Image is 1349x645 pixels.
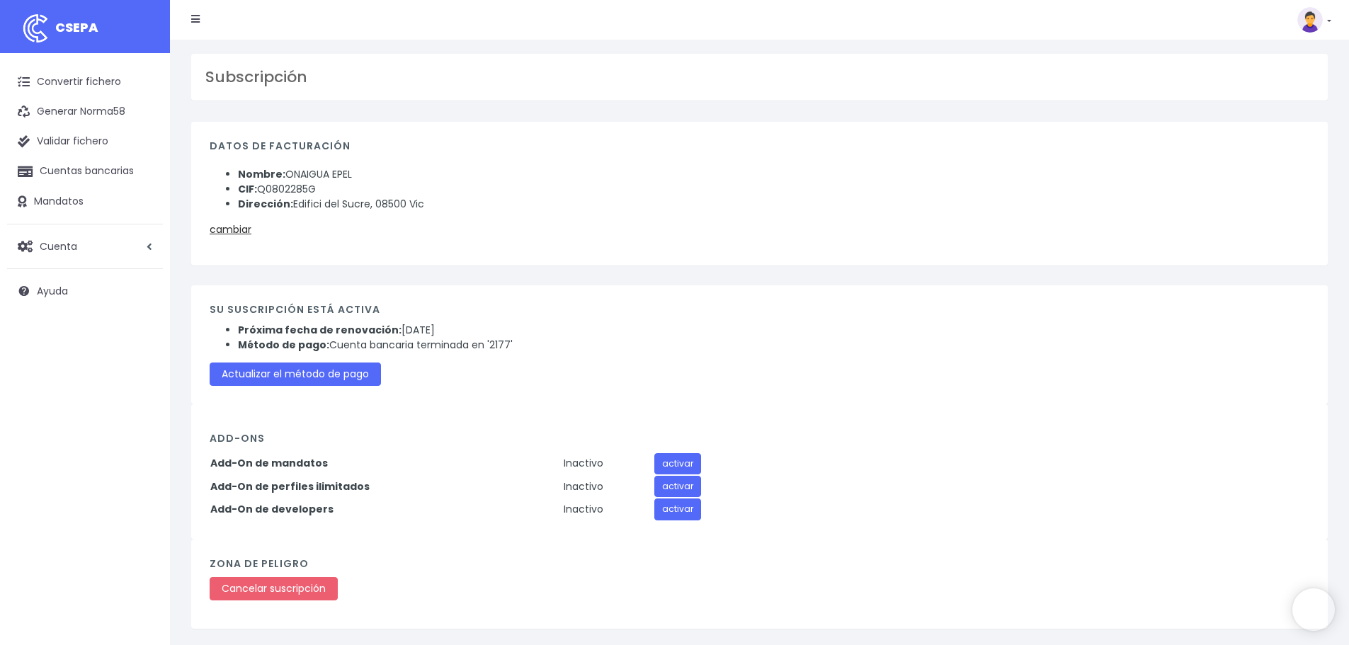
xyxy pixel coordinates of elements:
[238,182,257,196] strong: CIF:
[654,498,701,520] a: activar
[210,479,370,493] strong: Add-On de perfiles ilimitados
[7,232,163,261] a: Cuenta
[210,456,328,470] strong: Add-On de mandatos
[238,197,1309,212] li: Edifici del Sucre, 08500 Vic
[238,167,1309,182] li: ONAIGUA EPEL
[238,338,329,352] strong: Método de pago:
[40,239,77,253] span: Cuenta
[7,127,163,156] a: Validar fichero
[210,304,1309,316] h3: Su suscripción está activa
[55,18,98,36] span: CSEPA
[210,558,1309,570] h4: Zona de peligro
[7,187,163,217] a: Mandatos
[238,323,402,337] strong: Próxima fecha de renovación:
[210,433,1309,445] h4: Add-Ons
[210,363,381,386] a: Actualizar el método de pago
[238,323,1309,338] li: [DATE]
[210,502,334,516] strong: Add-On de developers
[7,156,163,186] a: Cuentas bancarias
[37,284,68,298] span: Ayuda
[238,182,1309,197] li: Q0802285G
[563,452,654,475] td: Inactivo
[7,67,163,97] a: Convertir fichero
[563,498,654,520] td: Inactivo
[563,475,654,498] td: Inactivo
[7,276,163,306] a: Ayuda
[210,140,1309,159] h4: Datos de facturación
[205,68,1314,86] h3: Subscripción
[1297,7,1323,33] img: profile
[238,197,293,211] strong: Dirección:
[654,453,701,474] a: activar
[210,577,338,600] a: Cancelar suscripción
[654,476,701,497] a: activar
[238,167,285,181] strong: Nombre:
[7,97,163,127] a: Generar Norma58
[238,338,1309,353] li: Cuenta bancaria terminada en '2177'
[210,222,251,236] a: cambiar
[18,11,53,46] img: logo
